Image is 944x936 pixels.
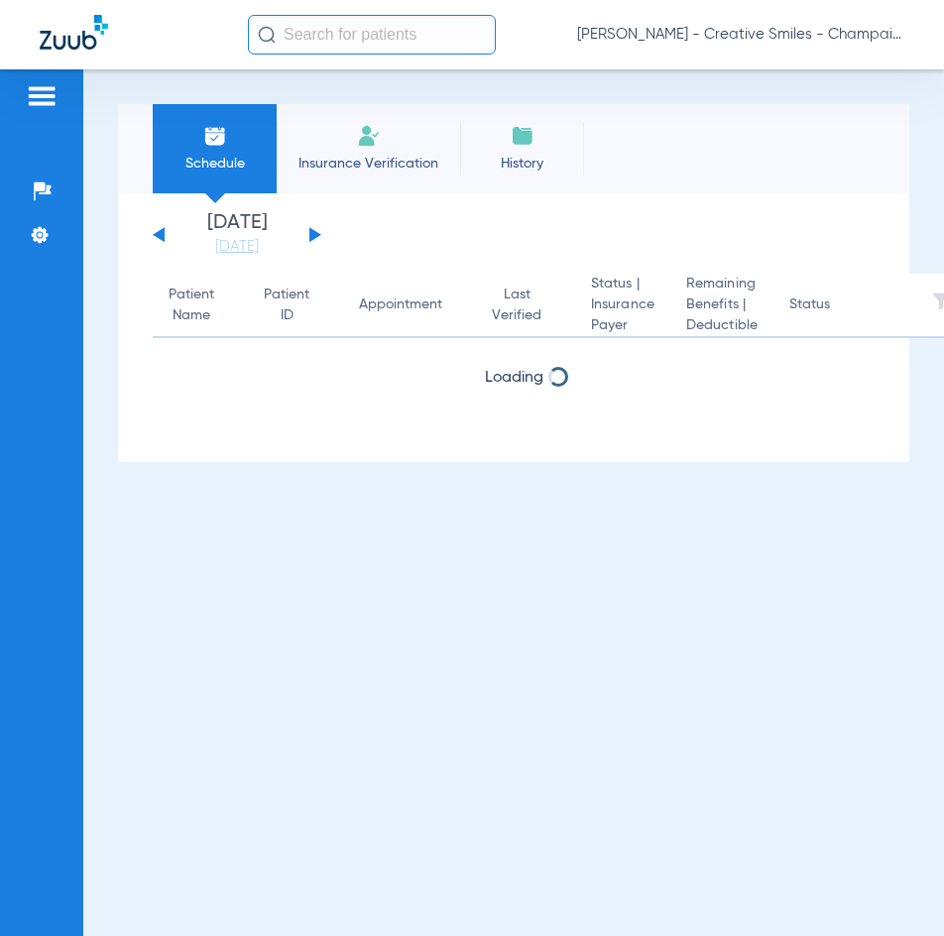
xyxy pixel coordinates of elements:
span: Deductible [686,315,758,336]
a: [DATE] [177,237,296,257]
img: Search Icon [258,26,276,44]
span: Insurance Verification [292,154,445,174]
span: History [475,154,569,174]
img: History [511,124,534,148]
span: [PERSON_NAME] - Creative Smiles - Champaign [577,25,904,45]
span: Insurance Payer [591,294,654,336]
img: Manual Insurance Verification [357,124,381,148]
img: hamburger-icon [26,84,58,108]
th: Remaining Benefits | [670,274,773,338]
th: Status | [575,274,670,338]
div: Appointment [359,294,442,315]
li: [DATE] [177,213,296,257]
div: Last Verified [492,285,541,326]
input: Search for patients [248,15,496,55]
th: Status [773,274,907,338]
img: Zuub Logo [40,15,108,50]
div: Patient ID [264,285,327,326]
img: Schedule [203,124,227,148]
div: Patient ID [264,285,309,326]
div: Patient Name [169,285,232,326]
span: Loading [485,370,543,386]
div: Appointment [359,294,460,315]
div: Last Verified [492,285,559,326]
div: Patient Name [169,285,214,326]
span: Schedule [168,154,262,174]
